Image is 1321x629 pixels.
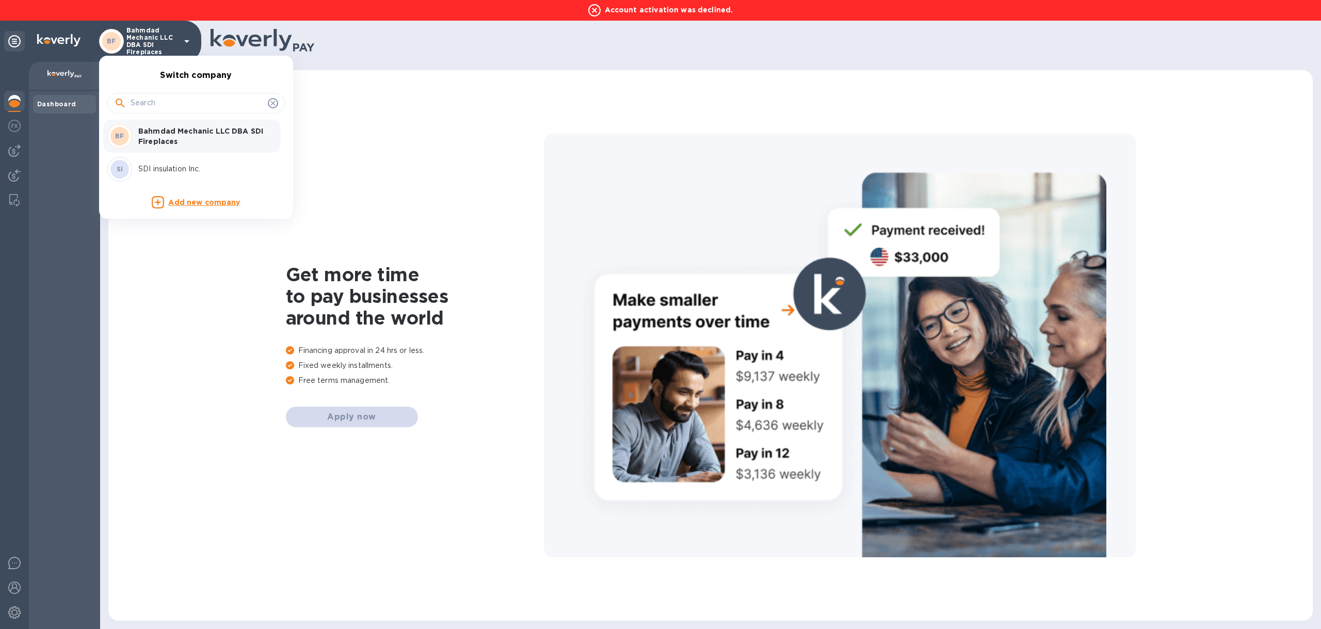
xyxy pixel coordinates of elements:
b: BF [115,132,124,140]
p: SDI insulation Inc. [138,164,268,174]
p: Add new company [168,197,240,208]
b: SI [117,165,123,173]
p: Bahmdad Mechanic LLC DBA SDI Fireplaces [138,126,268,147]
input: Search [131,95,264,111]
